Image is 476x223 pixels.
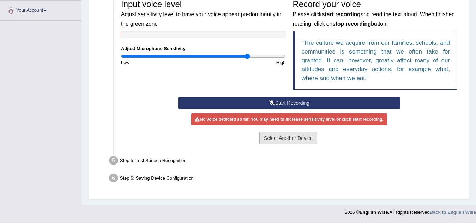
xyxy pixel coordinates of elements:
small: Please click and read the text aloud. When finished reading, click on button. [293,11,455,26]
small: Adjust sensitivity level to have your voice appear predominantly in the green zone [121,11,281,26]
a: Back to English Wise [430,210,476,215]
div: Low [118,59,203,66]
label: Adjust Microphone Senstivity [121,45,186,52]
strong: English Wise. [360,210,389,215]
b: start recording [322,11,361,17]
button: Start Recording [178,97,400,109]
b: stop recording [332,21,371,27]
div: High [203,59,289,66]
div: Step 6: Saving Device Configuration [106,172,465,187]
div: 2025 © All Rights Reserved [345,205,476,216]
button: Select Another Device [259,132,317,144]
div: Step 5: Test Speech Recognition [106,154,465,169]
q: The culture we acquire from our families, schools, and communities is something that we often tak... [302,39,450,81]
a: Your Account [0,1,81,18]
div: No voice detected so far. You may need to increase sensitivity level or click start recording. [191,113,387,125]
